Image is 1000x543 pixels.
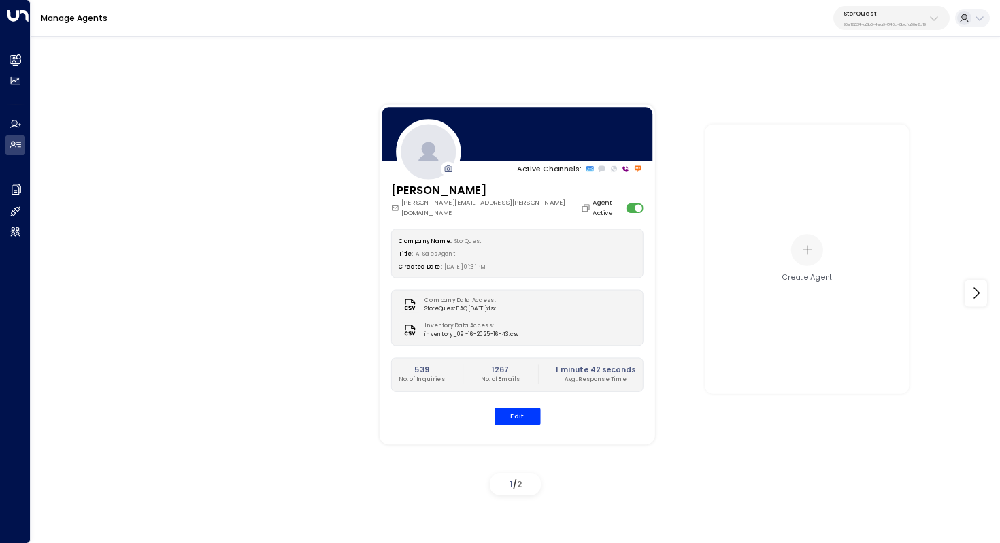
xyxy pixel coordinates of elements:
p: StorQuest [844,10,926,18]
p: No. of Inquiries [399,375,445,383]
h2: 1267 [481,364,520,375]
a: Manage Agents [41,12,107,24]
button: Copy [580,203,593,212]
h2: 1 minute 42 seconds [556,364,635,375]
span: StoreQuest FAQ [DATE]xlsx [424,304,500,312]
label: Company Name: [399,237,451,245]
span: inventory_09-16-2025-16-43.csv [424,330,519,338]
span: AI Sales Agent [416,250,456,258]
h3: [PERSON_NAME] [390,182,593,198]
div: Create Agent [782,272,833,283]
label: Company Data Access: [424,296,495,304]
label: Agent Active [593,198,622,217]
p: 95e12634-a2b0-4ea9-845a-0bcfa50e2d19 [844,22,926,27]
button: Edit [494,408,540,425]
span: 1 [510,478,513,490]
label: Title: [399,250,413,258]
p: Avg. Response Time [556,375,635,383]
p: No. of Emails [481,375,520,383]
span: [DATE] 01:31 PM [444,263,486,270]
label: Inventory Data Access: [424,322,514,330]
p: Active Channels: [517,163,582,174]
div: / [490,473,541,495]
span: StorQuest [454,237,481,245]
button: StorQuest95e12634-a2b0-4ea9-845a-0bcfa50e2d19 [833,6,950,30]
h2: 539 [399,364,445,375]
span: 2 [517,478,522,490]
label: Created Date: [399,263,441,270]
div: [PERSON_NAME][EMAIL_ADDRESS][PERSON_NAME][DOMAIN_NAME] [390,198,593,217]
